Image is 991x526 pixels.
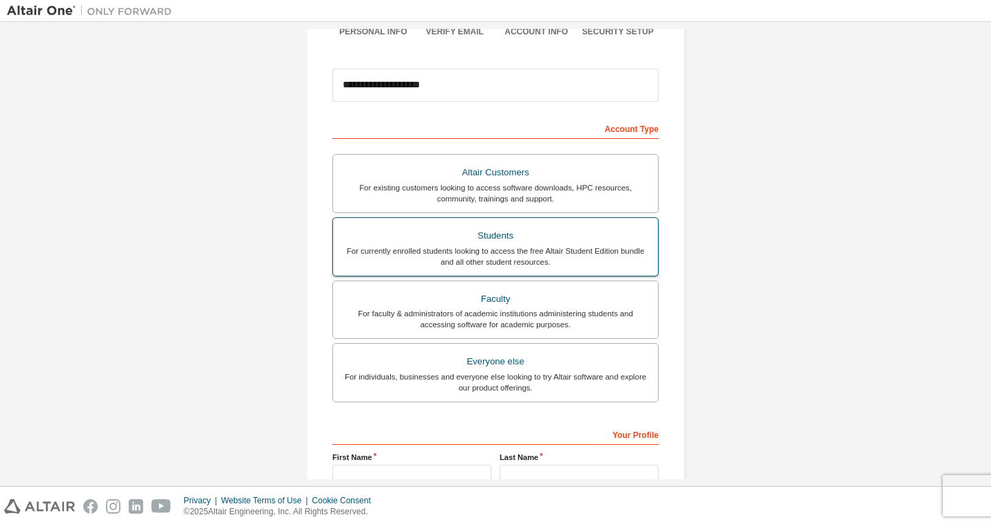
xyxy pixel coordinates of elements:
[4,499,75,514] img: altair_logo.svg
[332,423,659,445] div: Your Profile
[341,308,650,330] div: For faculty & administrators of academic institutions administering students and accessing softwa...
[332,117,659,139] div: Account Type
[129,499,143,514] img: linkedin.svg
[312,495,379,506] div: Cookie Consent
[341,371,650,393] div: For individuals, businesses and everyone else looking to try Altair software and explore our prod...
[341,289,650,309] div: Faculty
[577,26,659,37] div: Security Setup
[83,499,98,514] img: facebook.svg
[151,499,171,514] img: youtube.svg
[341,226,650,245] div: Students
[332,26,414,37] div: Personal Info
[341,182,650,204] div: For existing customers looking to access software downloads, HPC resources, community, trainings ...
[341,163,650,182] div: Altair Customers
[106,499,120,514] img: instagram.svg
[341,245,650,267] div: For currently enrolled students looking to access the free Altair Student Edition bundle and all ...
[332,452,491,463] label: First Name
[184,495,221,506] div: Privacy
[414,26,496,37] div: Verify Email
[184,506,379,518] p: © 2025 Altair Engineering, Inc. All Rights Reserved.
[341,352,650,371] div: Everyone else
[7,4,179,18] img: Altair One
[221,495,312,506] div: Website Terms of Use
[500,452,659,463] label: Last Name
[495,26,577,37] div: Account Info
